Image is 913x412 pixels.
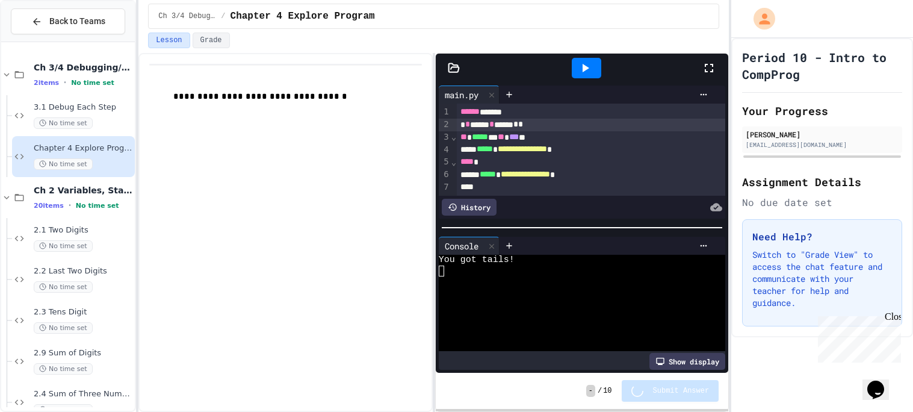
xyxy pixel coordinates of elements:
[221,11,225,21] span: /
[442,199,497,216] div: History
[439,144,451,157] div: 4
[451,132,457,142] span: Fold line
[862,364,901,400] iframe: chat widget
[34,281,93,293] span: No time set
[34,240,93,252] span: No time set
[34,79,59,87] span: 2 items
[76,202,119,210] span: No time set
[741,5,778,33] div: My Account
[439,240,484,252] div: Console
[742,195,902,210] div: No due date set
[34,348,132,358] span: 2.9 Sum of Digits
[5,5,83,76] div: Chat with us now!Close
[34,117,93,129] span: No time set
[439,156,451,169] div: 5
[34,62,132,73] span: Ch 3/4 Debugging/Modules
[34,158,93,170] span: No time set
[193,33,230,48] button: Grade
[451,157,457,167] span: Fold line
[64,78,66,87] span: •
[69,201,71,210] span: •
[742,173,902,190] h2: Assignment Details
[752,249,892,309] p: Switch to "Grade View" to access the chat feature and communicate with your teacher for help and ...
[439,169,451,181] div: 6
[813,311,901,363] iframe: chat widget
[148,33,190,48] button: Lesson
[71,79,114,87] span: No time set
[649,353,725,370] div: Show display
[34,202,64,210] span: 20 items
[158,11,216,21] span: Ch 3/4 Debugging/Modules
[603,386,611,396] span: 10
[34,307,132,317] span: 2.3 Tens Digit
[34,225,132,236] span: 2.1 Two Digits
[746,140,899,149] div: [EMAIL_ADDRESS][DOMAIN_NAME]
[752,229,892,244] h3: Need Help?
[34,185,132,196] span: Ch 2 Variables, Statements & Expressions
[49,15,105,28] span: Back to Teams
[439,131,451,144] div: 3
[34,322,93,334] span: No time set
[742,102,902,119] h2: Your Progress
[586,385,595,397] span: -
[34,389,132,399] span: 2.4 Sum of Three Numbers
[34,363,93,375] span: No time set
[231,9,375,23] span: Chapter 4 Explore Program
[439,181,451,193] div: 7
[439,255,515,266] span: You got tails!
[746,129,899,140] div: [PERSON_NAME]
[34,102,132,113] span: 3.1 Debug Each Step
[34,143,132,154] span: Chapter 4 Explore Program
[439,89,484,101] div: main.py
[439,106,451,119] div: 1
[598,386,602,396] span: /
[742,49,902,83] h1: Period 10 - Intro to CompProg
[439,193,451,205] div: 8
[439,119,451,131] div: 2
[34,266,132,276] span: 2.2 Last Two Digits
[653,386,710,396] span: Submit Answer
